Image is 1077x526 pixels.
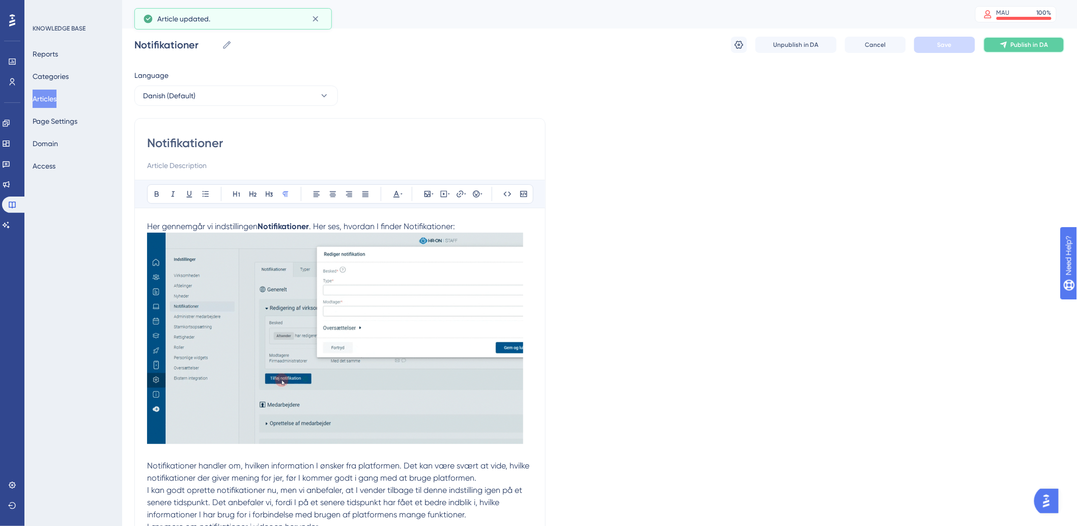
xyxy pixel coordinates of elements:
span: Article updated. [157,13,210,25]
img: Notion Image [147,233,523,444]
span: Save [938,41,952,49]
span: Need Help? [24,3,64,15]
span: . Her ses, hvordan I finder Notifikationer: [309,222,455,231]
input: Article Name [134,38,218,52]
button: Unpublish in DA [755,37,837,53]
input: Article Title [147,135,533,151]
span: Danish (Default) [143,90,195,102]
button: Danish (Default) [134,86,338,106]
button: Page Settings [33,112,77,130]
div: KNOWLEDGE BASE [33,24,86,33]
span: I kan godt oprette notifikationer nu, men vi anbefaler, at I vender tilbage til denne indstilling... [147,485,524,519]
button: Articles [33,90,56,108]
input: Article Description [147,159,533,172]
span: Her gennemgår vi indstillingen [147,222,258,231]
button: Categories [33,67,69,86]
strong: Notifikationer [258,222,309,231]
span: Publish in DA [1011,41,1048,49]
span: Unpublish in DA [773,41,819,49]
div: Notifikationer [134,7,950,21]
span: Language [134,69,168,81]
iframe: UserGuiding AI Assistant Launcher [1034,486,1065,516]
button: Access [33,157,55,175]
div: 100 % [1037,9,1052,17]
button: Save [914,37,975,53]
button: Reports [33,45,58,63]
span: Cancel [865,41,886,49]
button: Cancel [845,37,906,53]
span: Notifikationer handler om, hvilken information I ønsker fra platformen. Det kan være svært at vid... [147,461,531,483]
div: MAU [997,9,1010,17]
button: Domain [33,134,58,153]
button: Publish in DA [983,37,1065,53]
